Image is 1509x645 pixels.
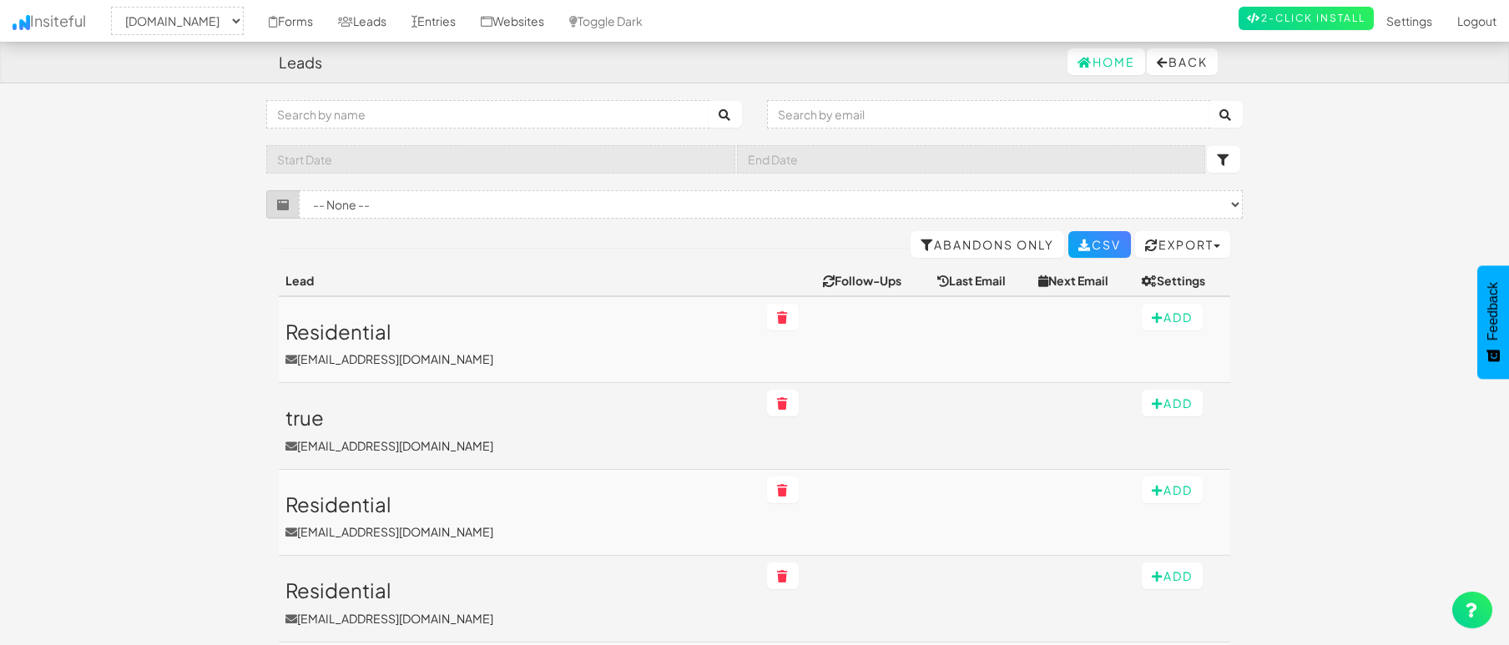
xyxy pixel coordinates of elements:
button: Feedback - Show survey [1477,265,1509,379]
a: true[EMAIL_ADDRESS][DOMAIN_NAME] [285,406,754,453]
a: 2-Click Install [1239,7,1374,30]
h3: Residential [285,579,754,601]
p: [EMAIL_ADDRESS][DOMAIN_NAME] [285,610,754,627]
button: Add [1142,390,1203,416]
input: End Date [737,145,1206,174]
input: Search by email [767,100,1210,128]
a: Residential[EMAIL_ADDRESS][DOMAIN_NAME] [285,579,754,626]
a: Abandons Only [911,231,1064,258]
th: Next Email [1032,265,1135,296]
a: Home [1067,48,1145,75]
button: Back [1147,48,1218,75]
p: [EMAIL_ADDRESS][DOMAIN_NAME] [285,523,754,540]
button: Export [1135,231,1230,258]
a: Residential[EMAIL_ADDRESS][DOMAIN_NAME] [285,493,754,540]
p: [EMAIL_ADDRESS][DOMAIN_NAME] [285,437,754,454]
h3: true [285,406,754,428]
a: Residential[EMAIL_ADDRESS][DOMAIN_NAME] [285,320,754,367]
h3: Residential [285,493,754,515]
button: Add [1142,476,1203,503]
input: Search by name [266,100,709,128]
button: Add [1142,304,1203,330]
th: Lead [279,265,760,296]
h3: Residential [285,320,754,342]
span: Feedback [1486,282,1501,340]
h4: Leads [279,54,322,71]
th: Follow-Ups [816,265,930,296]
button: Add [1142,562,1203,589]
th: Last Email [931,265,1032,296]
a: CSV [1068,231,1131,258]
p: [EMAIL_ADDRESS][DOMAIN_NAME] [285,350,754,367]
img: icon.png [13,15,30,30]
input: Start Date [266,145,735,174]
th: Settings [1135,265,1230,296]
